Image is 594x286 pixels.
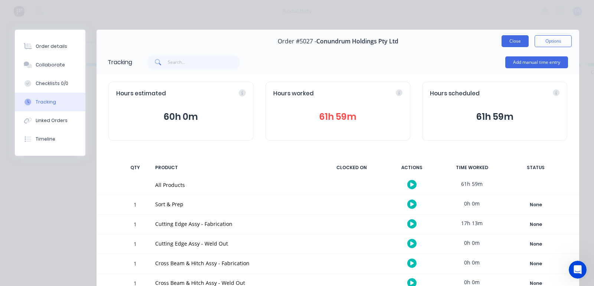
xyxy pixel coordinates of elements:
[324,160,379,175] div: CLOCKED ON
[155,259,315,267] div: Cross Beam & Hitch Assy - Fabrication
[430,110,559,124] button: 61h 59m
[384,160,440,175] div: ACTIONS
[15,74,85,93] button: Checklists 0/0
[273,110,403,124] button: 61h 59m
[15,130,85,148] button: Timeline
[15,56,85,74] button: Collaborate
[278,38,316,45] span: Order #5027 -
[36,99,56,105] div: Tracking
[36,117,68,124] div: Linked Orders
[505,56,568,68] button: Add manual time entry
[509,239,562,249] div: None
[155,181,315,189] div: All Products
[316,38,398,45] span: Conundrum Holdings Pty Ltd
[36,43,67,50] div: Order details
[124,196,146,214] div: 1
[36,80,68,87] div: Checklists 0/0
[124,236,146,254] div: 1
[444,234,500,251] div: 0h 0m
[509,239,563,249] button: None
[15,93,85,111] button: Tracking
[36,136,55,142] div: Timeline
[509,259,563,269] button: None
[273,89,314,98] span: Hours worked
[108,58,132,67] div: Tracking
[444,160,500,175] div: TIME WORKED
[504,160,567,175] div: STATUS
[36,62,65,68] div: Collaborate
[124,255,146,273] div: 1
[151,160,319,175] div: PRODUCT
[569,261,587,279] iframe: Intercom live chat
[444,254,500,271] div: 0h 0m
[168,55,240,70] input: Search...
[444,195,500,212] div: 0h 0m
[116,110,246,124] button: 60h 0m
[444,175,500,192] div: 61h 59m
[430,89,480,98] span: Hours scheduled
[124,160,146,175] div: QTY
[124,216,146,234] div: 1
[155,220,315,228] div: Cutting Edge Assy - Fabrication
[509,219,563,230] button: None
[502,35,529,47] button: Close
[116,89,166,98] span: Hours estimated
[155,240,315,247] div: Cutting Edge Assy - Weld Out
[444,215,500,231] div: 17h 13m
[535,35,572,47] button: Options
[509,200,563,210] button: None
[15,37,85,56] button: Order details
[155,200,315,208] div: Sort & Prep
[15,111,85,130] button: Linked Orders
